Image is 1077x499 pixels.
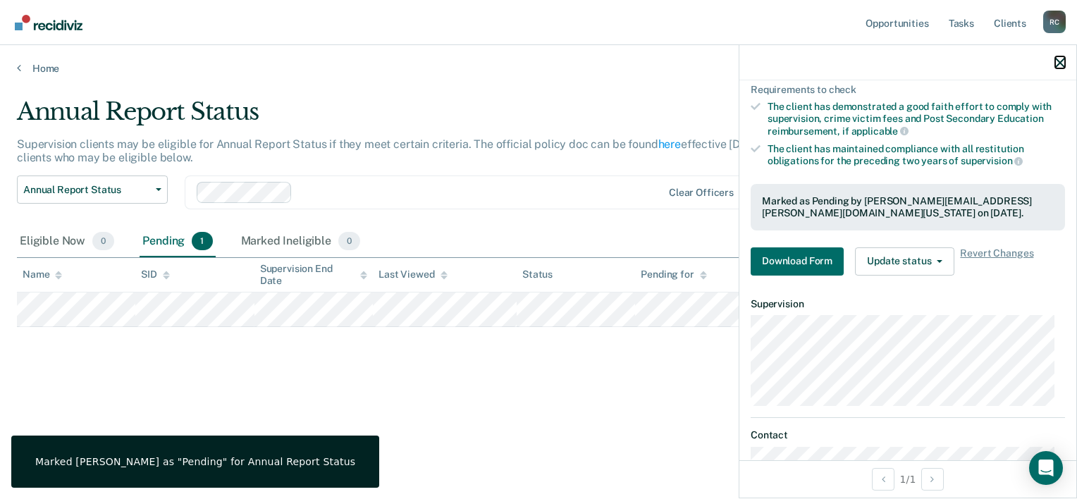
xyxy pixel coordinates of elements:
[1043,11,1066,33] button: Profile dropdown button
[872,468,894,491] button: Previous Opportunity
[851,125,909,137] span: applicable
[921,468,944,491] button: Next Opportunity
[23,269,62,281] div: Name
[15,15,82,30] img: Recidiviz
[658,137,681,151] a: here
[1029,451,1063,485] div: Open Intercom Messenger
[960,247,1033,276] span: Revert Changes
[141,269,170,281] div: SID
[751,429,1065,441] dt: Contact
[522,269,553,281] div: Status
[35,455,355,468] div: Marked [PERSON_NAME] as "Pending" for Annual Report Status
[238,226,364,257] div: Marked Ineligible
[17,62,1060,75] a: Home
[92,232,114,250] span: 0
[192,232,212,250] span: 1
[855,247,954,276] button: Update status
[641,269,706,281] div: Pending for
[669,187,734,199] div: Clear officers
[338,232,360,250] span: 0
[17,97,825,137] div: Annual Report Status
[751,247,849,276] a: Navigate to form link
[379,269,447,281] div: Last Viewed
[739,460,1076,498] div: 1 / 1
[1043,11,1066,33] div: R C
[140,226,215,257] div: Pending
[260,263,367,287] div: Supervision End Date
[17,137,806,164] p: Supervision clients may be eligible for Annual Report Status if they meet certain criteria. The o...
[751,298,1065,310] dt: Supervision
[961,155,1023,166] span: supervision
[17,226,117,257] div: Eligible Now
[768,101,1065,137] div: The client has demonstrated a good faith effort to comply with supervision, crime victim fees and...
[762,195,1054,219] div: Marked as Pending by [PERSON_NAME][EMAIL_ADDRESS][PERSON_NAME][DOMAIN_NAME][US_STATE] on [DATE].
[23,184,150,196] span: Annual Report Status
[768,143,1065,167] div: The client has maintained compliance with all restitution obligations for the preceding two years of
[751,84,1065,96] div: Requirements to check
[751,247,844,276] button: Download Form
